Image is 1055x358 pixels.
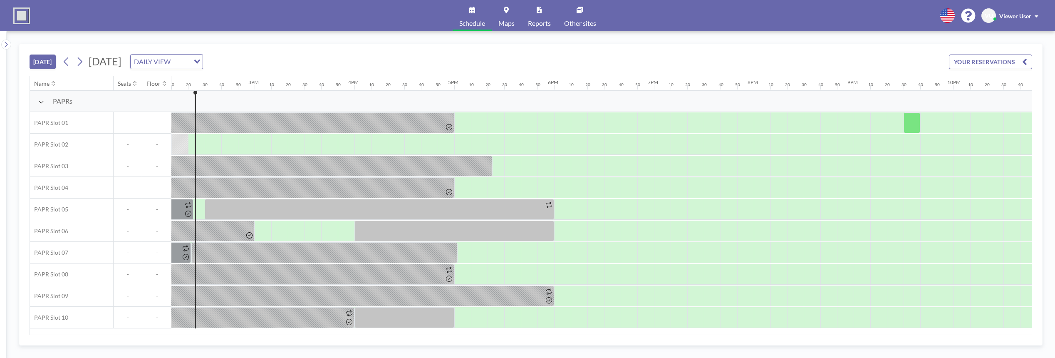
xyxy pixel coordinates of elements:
[918,82,923,87] div: 40
[336,82,341,87] div: 50
[868,82,873,87] div: 10
[436,82,441,87] div: 50
[186,82,191,87] div: 20
[802,82,807,87] div: 30
[818,82,823,87] div: 40
[402,82,407,87] div: 30
[564,20,596,27] span: Other sites
[30,55,56,69] button: [DATE]
[469,82,474,87] div: 10
[569,82,574,87] div: 10
[142,184,171,191] span: -
[702,82,707,87] div: 30
[34,80,50,87] div: Name
[146,80,161,87] div: Floor
[619,82,624,87] div: 40
[548,79,558,85] div: 6PM
[286,82,291,87] div: 20
[132,56,172,67] span: DAILY VIEW
[173,56,189,67] input: Search for option
[30,141,68,148] span: PAPR Slot 02
[847,79,858,85] div: 9PM
[114,292,142,300] span: -
[718,82,723,87] div: 40
[885,82,890,87] div: 20
[459,20,485,27] span: Schedule
[748,79,758,85] div: 8PM
[142,271,171,278] span: -
[785,82,790,87] div: 20
[114,119,142,127] span: -
[585,82,590,87] div: 20
[114,206,142,213] span: -
[302,82,307,87] div: 30
[248,79,259,85] div: 3PM
[236,82,241,87] div: 50
[30,292,68,300] span: PAPR Slot 09
[1018,82,1023,87] div: 40
[219,82,224,87] div: 40
[985,12,993,20] span: VU
[114,162,142,170] span: -
[348,79,359,85] div: 4PM
[142,314,171,321] span: -
[30,227,68,235] span: PAPR Slot 06
[142,292,171,300] span: -
[114,227,142,235] span: -
[319,82,324,87] div: 40
[30,271,68,278] span: PAPR Slot 08
[30,184,68,191] span: PAPR Slot 04
[448,79,458,85] div: 5PM
[1001,82,1006,87] div: 30
[949,55,1032,69] button: YOUR RESERVATIONS
[114,271,142,278] span: -
[114,141,142,148] span: -
[935,82,940,87] div: 50
[142,162,171,170] span: -
[30,206,68,213] span: PAPR Slot 05
[142,249,171,256] span: -
[114,249,142,256] span: -
[498,20,515,27] span: Maps
[13,7,30,24] img: organization-logo
[485,82,490,87] div: 20
[528,20,551,27] span: Reports
[30,162,68,170] span: PAPR Slot 03
[968,82,973,87] div: 10
[386,82,391,87] div: 20
[999,12,1031,20] span: Viewer User
[635,82,640,87] div: 50
[30,314,68,321] span: PAPR Slot 10
[142,227,171,235] span: -
[835,82,840,87] div: 50
[203,82,208,87] div: 30
[89,55,121,67] span: [DATE]
[30,249,68,256] span: PAPR Slot 07
[602,82,607,87] div: 30
[768,82,773,87] div: 10
[519,82,524,87] div: 40
[901,82,906,87] div: 30
[169,82,174,87] div: 10
[419,82,424,87] div: 40
[669,82,674,87] div: 10
[947,79,961,85] div: 10PM
[502,82,507,87] div: 30
[735,82,740,87] div: 50
[648,79,658,85] div: 7PM
[114,184,142,191] span: -
[114,314,142,321] span: -
[685,82,690,87] div: 20
[142,119,171,127] span: -
[369,82,374,87] div: 10
[118,80,131,87] div: Seats
[30,119,68,127] span: PAPR Slot 01
[269,82,274,87] div: 10
[53,97,72,105] span: PAPRs
[535,82,540,87] div: 50
[142,141,171,148] span: -
[142,206,171,213] span: -
[131,55,203,69] div: Search for option
[985,82,990,87] div: 20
